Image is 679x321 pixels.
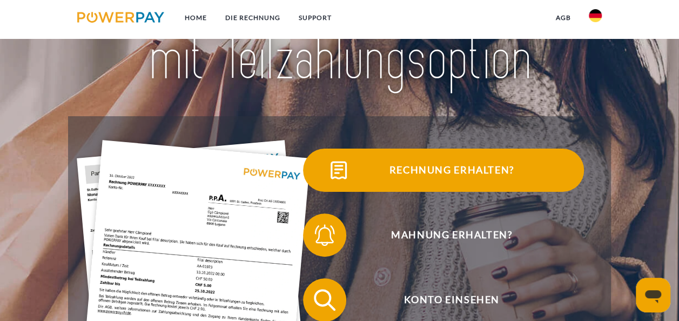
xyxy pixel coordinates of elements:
[303,149,584,192] button: Rechnung erhalten?
[77,12,164,23] img: logo-powerpay.svg
[636,278,670,312] iframe: Schaltfläche zum Öffnen des Messaging-Fensters
[303,213,584,257] button: Mahnung erhalten?
[546,8,580,28] a: agb
[290,8,341,28] a: SUPPORT
[176,8,216,28] a: Home
[216,8,290,28] a: DIE RECHNUNG
[319,149,584,192] span: Rechnung erhalten?
[311,286,338,313] img: qb_search.svg
[325,157,352,184] img: qb_bill.svg
[311,222,338,249] img: qb_bell.svg
[589,9,602,22] img: de
[319,213,584,257] span: Mahnung erhalten?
